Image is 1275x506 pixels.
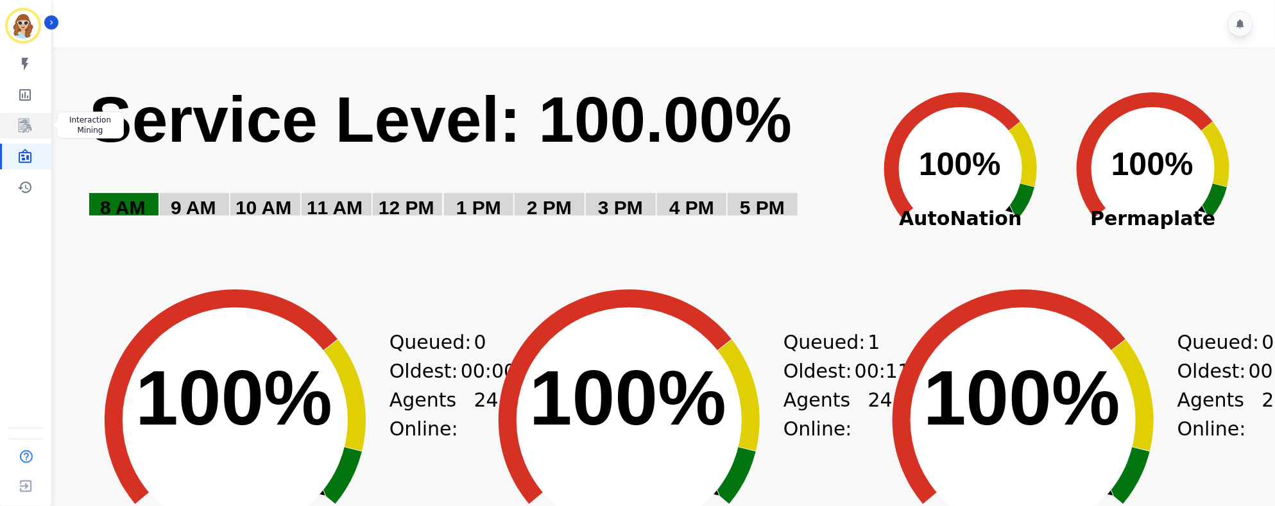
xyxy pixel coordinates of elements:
text: 100% [529,355,726,441]
text: 100% [919,146,1001,182]
div: Agents Online: [783,385,893,443]
text: 5 PM [740,197,785,218]
text: 100% [1111,146,1194,182]
span: Permaplate [1057,204,1249,233]
text: 100% [923,355,1120,441]
text: 4 PM [669,197,714,218]
span: 0 [1262,328,1274,357]
div: Oldest: [783,357,880,385]
div: Queued: [783,328,880,357]
text: 100% [135,355,332,441]
text: 10 AM [235,197,291,218]
text: 11 AM [307,197,363,218]
svg: Service Level: 0% [88,81,857,238]
span: 00:00 [461,357,516,385]
div: Queued: [389,328,486,357]
div: Agents Online: [389,385,499,443]
text: 12 PM [379,197,434,218]
text: Service Level: 100.00% [89,83,792,155]
div: Oldest: [1177,357,1274,385]
div: Queued: [1177,328,1274,357]
text: 8 AM [100,197,146,218]
img: Bordered avatar [8,10,39,41]
text: 3 PM [598,197,643,218]
text: 2 PM [527,197,572,218]
text: 9 AM [171,197,216,218]
span: 00:11 [855,357,910,385]
span: AutoNation [864,204,1057,233]
div: Oldest: [389,357,486,385]
text: 1 PM [456,197,501,218]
